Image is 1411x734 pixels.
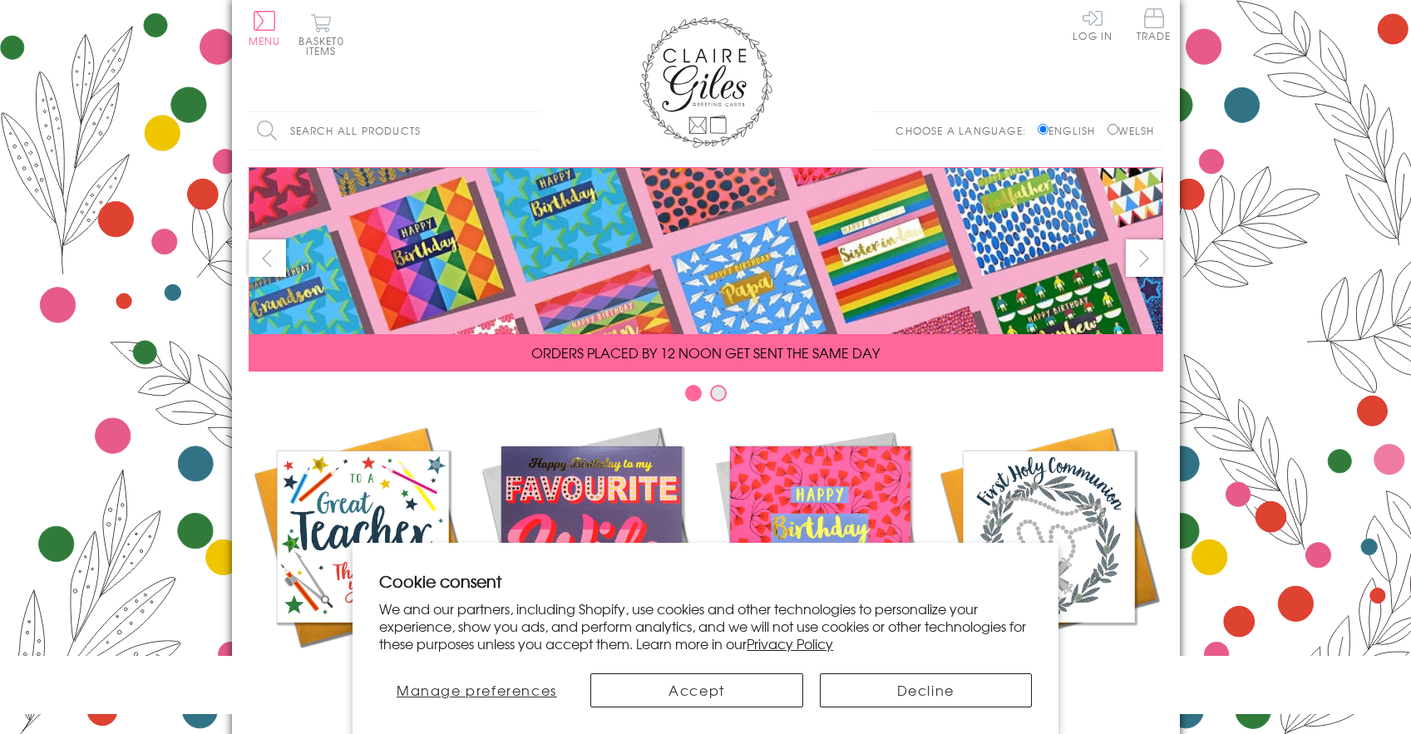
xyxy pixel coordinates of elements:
[379,673,574,707] button: Manage preferences
[639,17,772,148] img: Claire Giles Greetings Cards
[306,33,344,58] span: 0 items
[249,422,477,683] a: Academic
[1108,124,1118,135] input: Welsh
[706,422,935,683] a: Birthdays
[249,112,540,150] input: Search all products
[1108,123,1155,138] label: Welsh
[249,33,281,48] span: Menu
[820,673,1032,707] button: Decline
[249,384,1163,410] div: Carousel Pagination
[1038,123,1103,138] label: English
[1126,239,1163,277] button: next
[249,11,281,46] button: Menu
[710,385,727,401] button: Carousel Page 2
[747,633,833,653] a: Privacy Policy
[379,600,1032,652] p: We and our partners, including Shopify, use cookies and other technologies to personalize your ex...
[1073,8,1113,41] a: Log In
[685,385,702,401] button: Carousel Page 1 (Current Slide)
[249,239,286,277] button: prev
[298,13,344,56] button: Basket0 items
[895,123,1034,138] p: Choose a language:
[1137,8,1172,44] a: Trade
[523,112,540,150] input: Search
[590,673,802,707] button: Accept
[1137,8,1172,41] span: Trade
[397,680,557,700] span: Manage preferences
[1038,124,1048,135] input: English
[935,422,1163,703] a: Communion and Confirmation
[531,342,880,362] span: ORDERS PLACED BY 12 NOON GET SENT THE SAME DAY
[477,422,706,683] a: New Releases
[379,569,1032,593] h2: Cookie consent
